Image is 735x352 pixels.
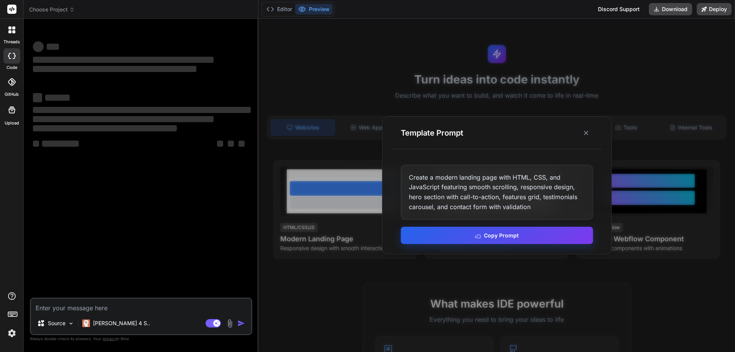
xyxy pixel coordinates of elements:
[3,39,20,45] label: threads
[47,44,59,50] span: ‌
[33,66,196,72] span: ‌
[29,6,75,13] span: Choose Project
[93,319,150,327] p: [PERSON_NAME] 4 S..
[401,128,463,138] h3: Template Prompt
[5,91,19,98] label: GitHub
[5,327,18,340] img: settings
[82,319,90,327] img: Claude 4 Sonnet
[593,3,644,15] div: Discord Support
[237,319,245,327] img: icon
[33,41,44,52] span: ‌
[697,3,732,15] button: Deploy
[103,336,116,341] span: privacy
[45,95,70,101] span: ‌
[33,107,251,113] span: ‌
[401,227,593,244] button: Copy Prompt
[5,120,19,126] label: Upload
[48,319,65,327] p: Source
[68,320,74,327] img: Pick Models
[217,141,223,147] span: ‌
[295,4,333,15] button: Preview
[33,116,214,122] span: ‌
[228,141,234,147] span: ‌
[33,141,39,147] span: ‌
[42,141,79,147] span: ‌
[33,125,177,131] span: ‌
[238,141,245,147] span: ‌
[263,4,295,15] button: Editor
[649,3,692,15] button: Download
[225,319,234,328] img: attachment
[7,64,17,71] label: code
[401,165,593,220] div: Create a modern landing page with HTML, CSS, and JavaScript featuring smooth scrolling, responsiv...
[33,57,214,63] span: ‌
[30,335,252,342] p: Always double-check its answers. Your in Bind
[33,93,42,102] span: ‌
